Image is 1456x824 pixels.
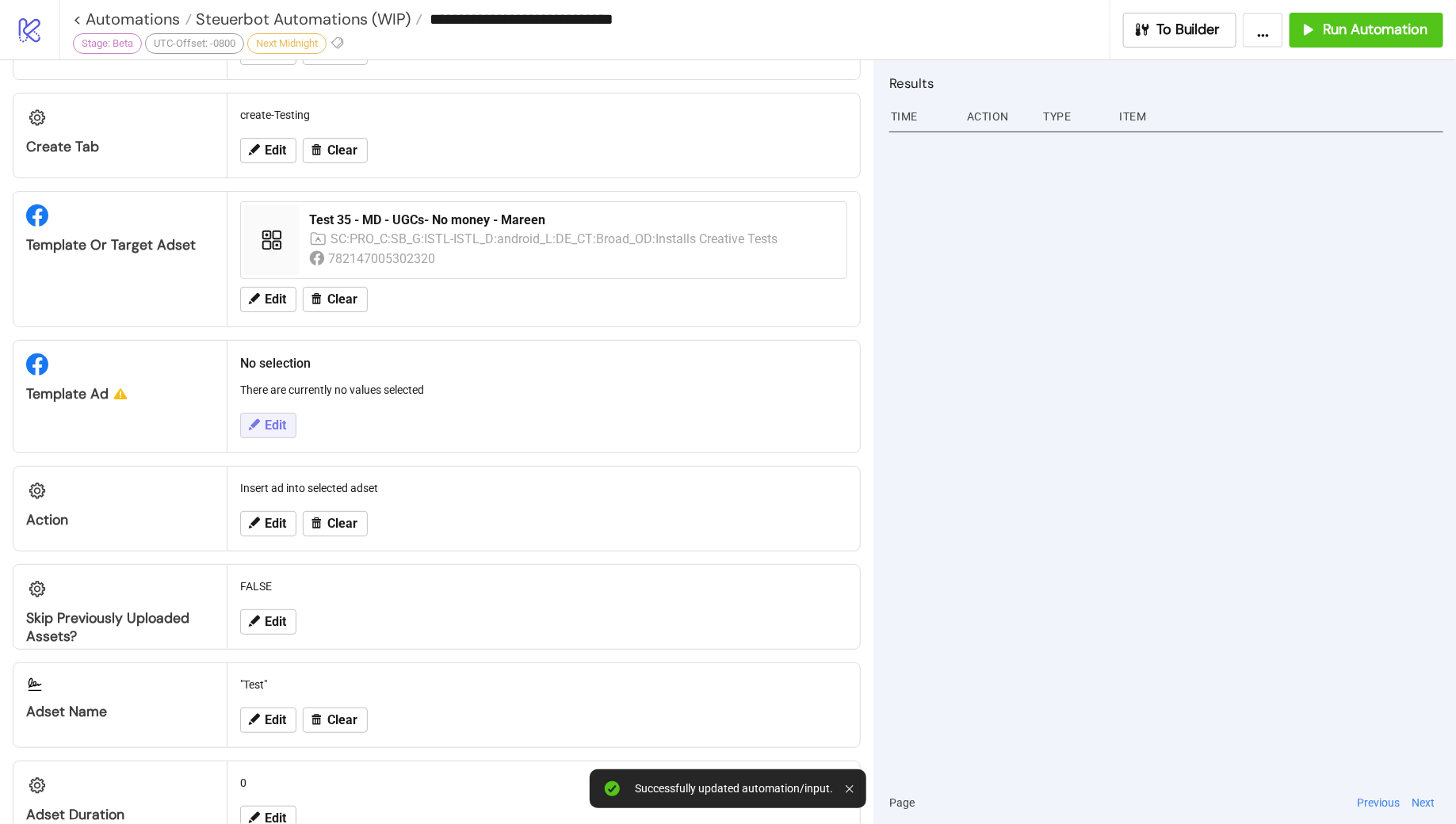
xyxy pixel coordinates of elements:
span: Clear [327,292,357,307]
button: Run Automation [1290,13,1443,48]
span: Page [889,794,915,811]
div: SC:PRO_C:SB_G:ISTL-ISTL_D:android_L:DE_CT:Broad_OD:Installs Creative Tests [331,229,778,249]
button: Edit [240,413,296,438]
div: FALSE [234,571,854,601]
div: Template Ad [26,385,214,403]
span: Run Automation [1323,21,1427,39]
div: Insert ad into selected adset [234,473,854,503]
div: Successfully updated automation/input. [635,782,833,795]
div: Adset Name [26,703,214,721]
button: Clear [303,511,368,536]
button: To Builder [1123,13,1237,48]
span: Steuerbot Automations (WIP) [192,9,411,29]
span: Edit [265,292,286,307]
button: Edit [240,609,296,635]
span: Edit [265,713,286,727]
div: Action [965,101,1030,132]
div: Item [1118,101,1443,132]
h2: No selection [240,353,847,373]
a: Steuerbot Automations (WIP) [192,11,422,27]
div: Stage: Beta [73,33,142,54]
div: 782147005302320 [328,249,438,269]
span: Clear [327,517,357,531]
span: Edit [265,418,286,433]
span: Clear [327,713,357,727]
div: Type [1041,101,1106,132]
button: Clear [303,708,368,733]
a: < Automations [73,11,192,27]
span: To Builder [1157,21,1221,39]
span: Edit [265,615,286,629]
button: Clear [303,287,368,312]
div: Template or Target Adset [26,236,214,254]
div: Next Midnight [247,33,327,54]
button: Edit [240,287,296,312]
button: Clear [303,138,368,163]
div: Test 35 - MD - UGCs- No money - Mareen [309,212,837,229]
button: ... [1243,13,1283,48]
button: Previous [1352,794,1404,811]
div: "Test" [234,669,854,700]
button: Edit [240,138,296,163]
div: Action [26,511,214,529]
div: Adset Duration [26,806,214,824]
button: Edit [240,708,296,733]
div: Skip Previously Uploaded Assets? [26,609,214,646]
h2: Results [889,73,1443,93]
div: Time [889,101,954,132]
div: create-Testing [234,100,854,130]
span: Clear [327,143,357,158]
span: Edit [265,517,286,531]
div: 0 [234,768,854,798]
div: Create Tab [26,138,214,156]
div: UTC-Offset: -0800 [145,33,244,54]
button: Next [1408,794,1440,811]
span: Edit [265,143,286,158]
button: Edit [240,511,296,536]
p: There are currently no values selected [240,381,847,399]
